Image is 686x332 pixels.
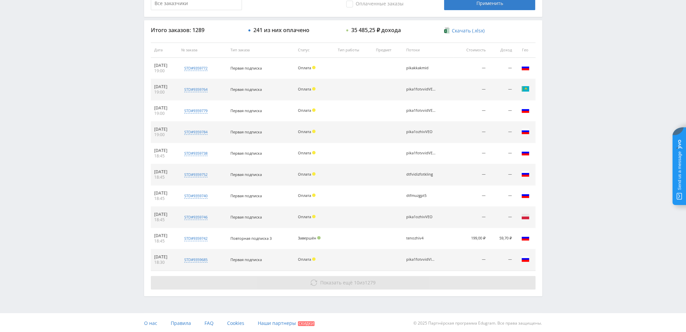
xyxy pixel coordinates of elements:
span: Первая подписка [230,108,262,113]
img: rus.png [521,170,529,178]
td: — [489,164,515,185]
div: 19:00 [154,132,174,137]
th: Тип работы [334,43,373,58]
div: [DATE] [154,127,174,132]
td: — [489,79,515,100]
div: std#9359779 [184,108,208,113]
span: 1279 [365,279,376,286]
div: pika1fotvvidVEO3 [406,108,437,113]
span: FAQ [204,320,214,326]
div: [DATE] [154,169,174,175]
td: 59,70 ₽ [489,228,515,249]
img: rus.png [521,191,529,199]
div: 18:45 [154,196,174,201]
div: tenozhiv4 [406,236,437,240]
div: 19:00 [154,111,174,116]
span: Первая подписка [230,193,262,198]
span: Завершён [298,235,316,240]
img: rus.png [521,234,529,242]
span: Холд [312,194,315,197]
div: 241 из них оплачено [253,27,309,33]
div: [DATE] [154,254,174,260]
div: 19:00 [154,68,174,74]
span: Оплата [298,129,311,134]
span: Наши партнеры [258,320,296,326]
td: 199,00 ₽ [454,228,489,249]
div: dtfvidizfotkling [406,172,437,177]
div: pika1fotvvidVIDGEN [406,257,437,262]
span: Первая подписка [230,129,262,134]
div: [DATE] [154,233,174,238]
div: 18:45 [154,175,174,180]
span: из [320,279,376,286]
span: Показать ещё [320,279,353,286]
span: Холд [312,108,315,112]
td: — [454,164,489,185]
th: Предмет [373,43,403,58]
span: Скидки [298,321,314,326]
div: 35 485,25 ₽ дохода [351,27,401,33]
span: Оплата [298,172,311,177]
span: Оплата [298,257,311,262]
img: rus.png [521,127,529,135]
td: — [489,249,515,271]
span: Первая подписка [230,257,262,262]
td: — [489,185,515,207]
td: — [454,79,489,100]
div: std#9359752 [184,172,208,177]
td: — [454,249,489,271]
td: — [454,100,489,122]
span: Первая подписка [230,87,262,92]
span: Оплата [298,65,311,70]
div: 19:00 [154,90,174,95]
div: pikakkakmid [406,66,437,70]
img: xlsx [444,27,450,34]
th: Тип заказа [227,43,295,58]
span: Первая подписка [230,172,262,177]
th: № заказа [178,43,227,58]
span: Холд [312,172,315,176]
div: std#9359772 [184,66,208,71]
span: Оплата [298,86,311,92]
th: Дата [151,43,178,58]
div: [DATE] [154,212,174,217]
div: [DATE] [154,63,174,68]
span: Правила [171,320,191,326]
span: Подтвержден [317,236,321,239]
img: rus.png [521,63,529,72]
div: pika1fotvvidVEO3 [406,87,437,92]
td: — [489,58,515,79]
span: Холд [312,257,315,261]
td: — [489,122,515,143]
span: Оплата [298,214,311,219]
div: [DATE] [154,84,174,90]
div: [DATE] [154,148,174,153]
div: std#9359784 [184,129,208,135]
img: kaz.png [521,85,529,93]
button: Показать ещё 10из1279 [151,276,536,289]
td: — [489,143,515,164]
span: Оплата [298,150,311,155]
span: Оплата [298,108,311,113]
div: 18:30 [154,260,174,265]
span: Cookies [227,320,244,326]
div: 18:45 [154,153,174,159]
div: dtfmuzgpt5 [406,194,437,198]
span: Оплаченные заказы [346,1,404,7]
span: Холд [312,130,315,133]
span: 10 [354,279,359,286]
div: pika1fotvvidVEO3 [406,151,437,155]
div: std#9359740 [184,193,208,199]
div: pika1ozhivVEO [406,215,437,219]
div: std#9359742 [184,236,208,241]
span: Холд [312,151,315,154]
div: std#9359738 [184,151,208,156]
span: Оплата [298,193,311,198]
span: Первая подписка [230,151,262,156]
span: О нас [144,320,157,326]
th: Статус [295,43,335,58]
img: pol.png [521,212,529,221]
div: std#9359746 [184,214,208,220]
div: 18:45 [154,238,174,244]
td: — [454,185,489,207]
